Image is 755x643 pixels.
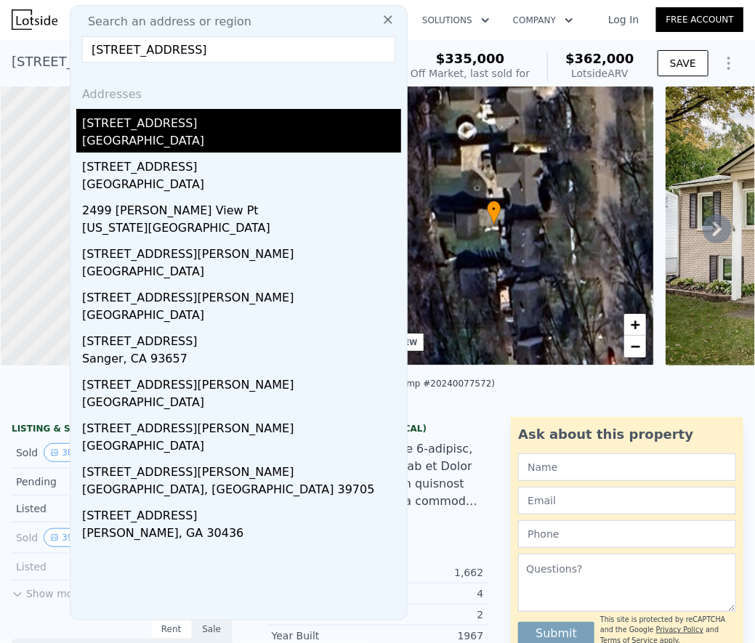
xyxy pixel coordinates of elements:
button: Show more history [12,581,121,601]
a: Privacy Policy [656,626,703,634]
div: [US_STATE][GEOGRAPHIC_DATA] [82,219,401,240]
div: 4 [377,586,483,601]
span: $362,000 [565,51,634,66]
div: [GEOGRAPHIC_DATA] [82,394,401,414]
div: Sale [192,620,233,639]
button: Solutions [411,7,501,33]
input: Email [518,487,736,514]
div: [GEOGRAPHIC_DATA] [82,132,401,153]
div: Sold [16,528,108,547]
a: Zoom out [624,336,646,357]
span: − [631,337,640,355]
div: Year Built [272,628,378,643]
a: Free Account [656,7,743,32]
div: • [487,201,501,226]
div: [STREET_ADDRESS] [82,109,401,132]
button: SAVE [658,50,708,76]
div: Listed [16,501,108,516]
div: [GEOGRAPHIC_DATA] [82,176,401,196]
div: [GEOGRAPHIC_DATA] [82,263,401,283]
div: [STREET_ADDRESS][PERSON_NAME] [82,414,401,437]
input: Phone [518,520,736,548]
div: [STREET_ADDRESS][PERSON_NAME] [82,283,401,307]
div: 1967 [377,628,483,643]
div: Listed [16,559,108,574]
div: [GEOGRAPHIC_DATA] [82,437,401,458]
div: Sold [16,443,108,462]
div: [STREET_ADDRESS] [82,501,401,525]
span: Search an address or region [76,13,251,31]
img: Lotside [12,9,57,30]
a: Zoom in [624,314,646,336]
div: [STREET_ADDRESS][PERSON_NAME] [82,371,401,394]
div: [STREET_ADDRESS][PERSON_NAME] [82,240,401,263]
div: [STREET_ADDRESS] , [GEOGRAPHIC_DATA] , MI 48178 [12,52,356,72]
span: + [631,315,640,333]
button: Show Options [714,49,743,78]
div: 1,662 [377,565,483,580]
div: [STREET_ADDRESS] [82,153,401,176]
a: Log In [591,12,656,27]
div: [STREET_ADDRESS] [82,327,401,350]
input: Name [518,453,736,481]
input: Enter an address, city, region, neighborhood or zip code [82,36,395,62]
div: [GEOGRAPHIC_DATA] [82,307,401,327]
div: [PERSON_NAME], GA 30436 [82,525,401,545]
div: Pending [16,474,108,489]
div: LISTING & SALE HISTORY [12,423,233,437]
div: 2 [377,607,483,622]
div: [STREET_ADDRESS][PERSON_NAME] [82,458,401,481]
div: Addresses [76,74,401,109]
button: View historical data [44,443,79,462]
div: [GEOGRAPHIC_DATA], [GEOGRAPHIC_DATA] 39705 [82,481,401,501]
div: Ask about this property [518,424,736,445]
button: View historical data [44,528,79,547]
div: Sanger, CA 93657 [82,350,401,371]
div: Rent [151,620,192,639]
span: $335,000 [436,51,505,66]
button: Company [501,7,585,33]
span: • [487,203,501,216]
div: Off Market, last sold for [411,66,530,81]
div: 2499 [PERSON_NAME] View Pt [82,196,401,219]
div: Lotside ARV [565,66,634,81]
